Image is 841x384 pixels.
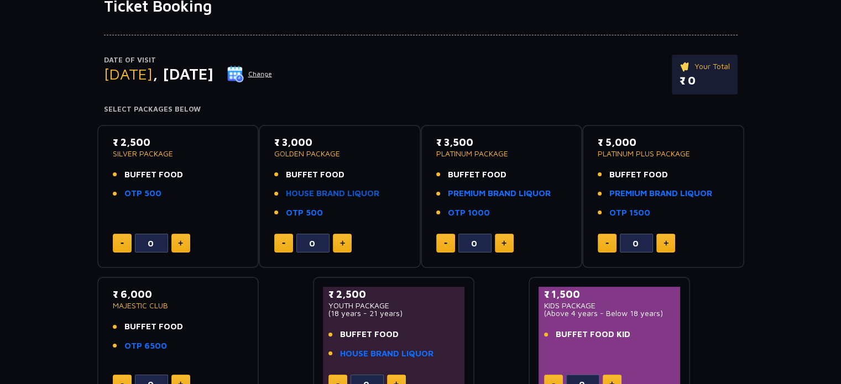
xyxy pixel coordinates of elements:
[328,302,459,309] p: YOUTH PACKAGE
[113,150,244,157] p: SILVER PACKAGE
[124,169,183,181] span: BUFFET FOOD
[340,328,399,341] span: BUFFET FOOD
[444,243,447,244] img: minus
[124,187,161,200] a: OTP 500
[544,302,675,309] p: KIDS PACKAGE
[680,72,730,89] p: ₹ 0
[544,287,675,302] p: ₹ 1,500
[121,243,124,244] img: minus
[328,287,459,302] p: ₹ 2,500
[227,65,273,83] button: Change
[282,243,285,244] img: minus
[340,348,433,360] a: HOUSE BRAND LIQUOR
[598,150,729,157] p: PLATINUM PLUS PACKAGE
[598,135,729,150] p: ₹ 5,000
[605,243,609,244] img: minus
[328,309,459,317] p: (18 years - 21 years)
[609,207,650,219] a: OTP 1500
[502,240,506,246] img: plus
[274,150,405,157] p: GOLDEN PACKAGE
[609,187,712,200] a: PREMIUM BRAND LIQUOR
[286,207,323,219] a: OTP 500
[544,309,675,317] p: (Above 4 years - Below 18 years)
[680,60,691,72] img: ticket
[113,135,244,150] p: ₹ 2,500
[274,135,405,150] p: ₹ 3,000
[113,302,244,309] p: MAJESTIC CLUB
[104,105,738,114] h4: Select Packages Below
[340,240,345,246] img: plus
[664,240,668,246] img: plus
[680,60,730,72] p: Your Total
[448,187,551,200] a: PREMIUM BRAND LIQUOR
[609,169,668,181] span: BUFFET FOOD
[448,169,506,181] span: BUFFET FOOD
[104,55,273,66] p: Date of Visit
[436,135,567,150] p: ₹ 3,500
[556,328,630,341] span: BUFFET FOOD KID
[286,187,379,200] a: HOUSE BRAND LIQUOR
[436,150,567,157] p: PLATINUM PACKAGE
[448,207,490,219] a: OTP 1000
[153,65,213,83] span: , [DATE]
[178,240,183,246] img: plus
[104,65,153,83] span: [DATE]
[286,169,344,181] span: BUFFET FOOD
[113,287,244,302] p: ₹ 6,000
[124,340,167,353] a: OTP 6500
[124,320,183,333] span: BUFFET FOOD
